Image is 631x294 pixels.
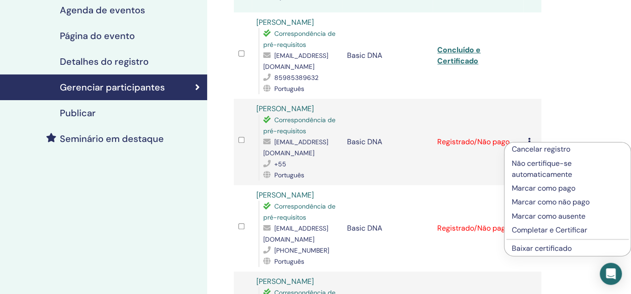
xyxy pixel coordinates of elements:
a: [PERSON_NAME] [256,190,314,200]
a: Baixar certificado [512,243,572,253]
span: Português [274,171,304,179]
span: Português [274,257,304,266]
h4: Gerenciar participantes [60,82,165,93]
p: Marcar como pago [512,183,623,194]
h4: Agenda de eventos [60,5,145,16]
h4: Detalhes do registro [60,56,149,67]
span: [EMAIL_ADDRESS][DOMAIN_NAME] [263,224,328,243]
span: Correspondência de pré-requisitos [263,29,336,49]
a: Concluído e Certificado [437,45,480,66]
a: [PERSON_NAME] [256,277,314,286]
span: [PHONE_NUMBER] [274,246,329,254]
h4: Publicar [60,107,96,119]
span: [EMAIL_ADDRESS][DOMAIN_NAME] [263,51,328,71]
div: Open Intercom Messenger [600,263,622,285]
td: Basic DNA [342,12,433,99]
td: Basic DNA [342,99,433,185]
span: Correspondência de pré-requisitos [263,116,336,135]
td: Basic DNA [342,185,433,271]
p: Marcar como não pago [512,197,623,208]
span: +55 [274,160,286,168]
p: Marcar como ausente [512,211,623,222]
span: [EMAIL_ADDRESS][DOMAIN_NAME] [263,138,328,157]
p: Cancelar registro [512,144,623,155]
span: Português [274,85,304,93]
span: Correspondência de pré-requisitos [263,202,336,221]
a: [PERSON_NAME] [256,104,314,113]
h4: Página do evento [60,30,135,41]
a: [PERSON_NAME] [256,17,314,27]
p: Completar e Certificar [512,225,623,236]
span: 85985389632 [274,73,318,82]
h4: Seminário em destaque [60,133,164,144]
p: Não certifique-se automaticamente [512,158,623,180]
